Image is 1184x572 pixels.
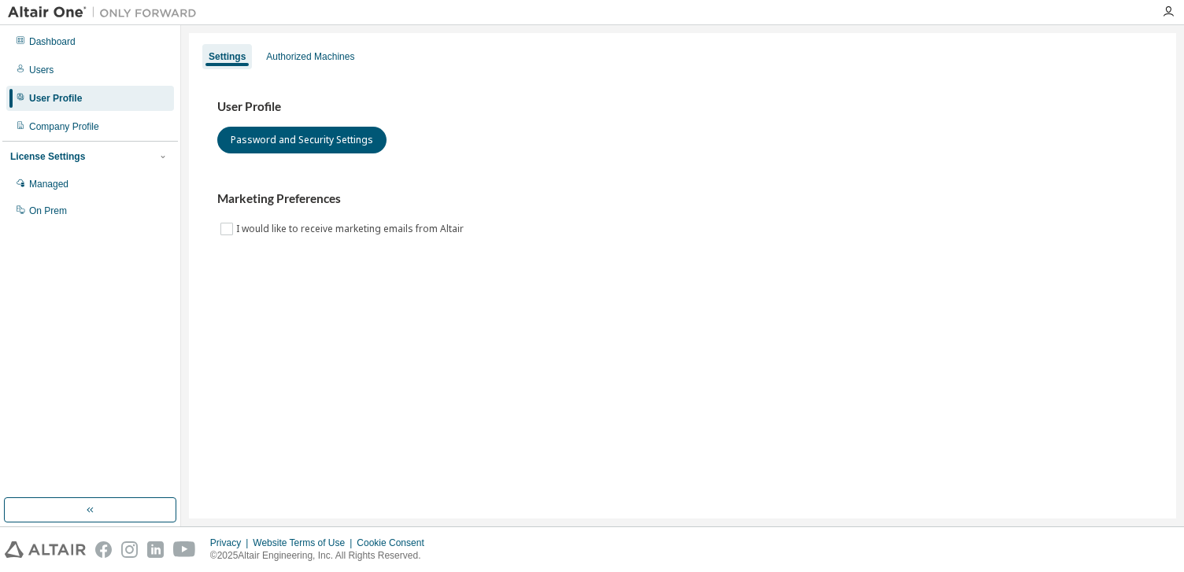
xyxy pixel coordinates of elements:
div: On Prem [29,205,67,217]
div: Managed [29,178,68,190]
img: linkedin.svg [147,541,164,558]
div: Authorized Machines [266,50,354,63]
div: Company Profile [29,120,99,133]
div: User Profile [29,92,82,105]
div: License Settings [10,150,85,163]
p: © 2025 Altair Engineering, Inc. All Rights Reserved. [210,549,434,563]
div: Settings [209,50,246,63]
button: Password and Security Settings [217,127,387,153]
label: I would like to receive marketing emails from Altair [236,220,467,238]
div: Website Terms of Use [253,537,357,549]
h3: Marketing Preferences [217,191,1148,207]
div: Dashboard [29,35,76,48]
h3: User Profile [217,99,1148,115]
div: Cookie Consent [357,537,433,549]
img: Altair One [8,5,205,20]
div: Users [29,64,54,76]
img: instagram.svg [121,541,138,558]
img: facebook.svg [95,541,112,558]
img: youtube.svg [173,541,196,558]
div: Privacy [210,537,253,549]
img: altair_logo.svg [5,541,86,558]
